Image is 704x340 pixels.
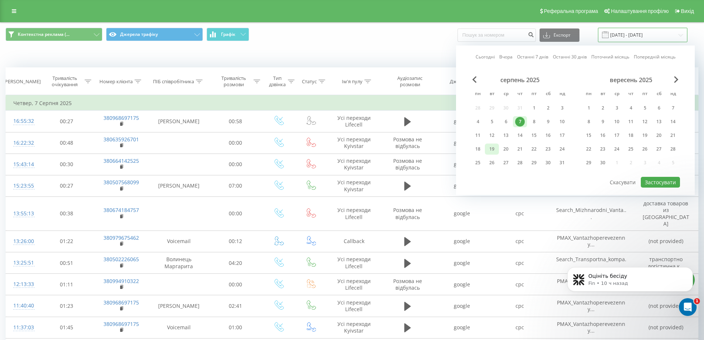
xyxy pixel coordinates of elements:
abbr: середа [611,89,622,100]
div: [PERSON_NAME] [3,78,41,85]
span: Розмова не відбулась [393,157,422,171]
abbr: неділя [557,89,568,100]
div: 3 [557,103,567,113]
span: PMAX_Vantazhoperevezenny... [557,320,625,334]
div: чт 14 серп 2025 р. [513,130,527,141]
td: 00:38 [40,197,93,231]
td: 01:00 [209,317,262,338]
td: cpc [491,317,548,338]
abbr: неділя [667,89,679,100]
div: 12 [487,131,497,140]
div: 24 [557,144,567,154]
div: чт 21 серп 2025 р. [513,144,527,155]
td: cpc [491,252,548,274]
td: 00:27 [40,111,93,132]
div: 12 [640,117,650,127]
span: Налаштування профілю [611,8,669,14]
a: Попередній місяць [634,53,676,60]
td: 00:00 [209,274,262,295]
div: сб 30 серп 2025 р. [541,157,555,168]
div: сб 13 вер 2025 р. [652,116,666,127]
div: пт 29 серп 2025 р. [527,157,541,168]
div: 20 [654,131,664,140]
div: вт 9 вер 2025 р. [596,116,610,127]
div: нд 14 вер 2025 р. [666,116,680,127]
div: пн 25 серп 2025 р. [471,157,485,168]
div: вт 30 вер 2025 р. [596,157,610,168]
button: Експорт [540,28,579,42]
abbr: середа [500,89,511,100]
td: Усі переходи Kyivstar [326,317,382,338]
div: пн 8 вер 2025 р. [582,116,596,127]
div: 2 [598,103,608,113]
div: 23 [598,144,608,154]
span: Контекстна реклама (... [18,31,69,37]
td: 07:00 [209,175,262,196]
td: 00:58 [209,111,262,132]
div: 21 [668,131,678,140]
iframe: Intercom live chat [679,298,697,316]
span: 1 [694,298,700,304]
div: 13 [654,117,664,127]
a: 380994910322 [103,277,139,285]
td: Усі переходи Lifecell [326,274,382,295]
div: чт 25 вер 2025 р. [624,144,638,155]
td: 04:20 [209,252,262,274]
div: 15 [529,131,539,140]
div: 13:55:13 [13,206,33,221]
span: Розмова не відбулась [393,136,422,149]
td: [PERSON_NAME] [149,175,209,196]
td: доставка товаров из [GEOGRAPHIC_DATA] [634,197,698,231]
div: 11:40:40 [13,299,33,313]
a: Останні 30 днів [553,53,587,60]
div: 24 [612,144,622,154]
a: Вчора [499,53,513,60]
td: 00:51 [40,252,93,274]
td: 00:00 [209,132,262,154]
div: 22 [584,144,594,154]
td: google [433,317,491,338]
td: google [433,175,491,196]
div: пн 4 серп 2025 р. [471,116,485,127]
td: google [433,154,491,175]
div: пн 18 серп 2025 р. [471,144,485,155]
div: чт 7 серп 2025 р. [513,116,527,127]
div: 2 [543,103,553,113]
div: Ім'я пулу [342,78,363,85]
div: 23 [543,144,553,154]
div: вт 2 вер 2025 р. [596,102,610,114]
div: нд 24 серп 2025 р. [555,144,569,155]
div: пт 26 вер 2025 р. [638,144,652,155]
a: Останні 7 днів [517,53,548,60]
abbr: субота [543,89,554,100]
div: пт 5 вер 2025 р. [638,102,652,114]
span: Графік [221,32,235,37]
abbr: вівторок [486,89,497,100]
td: 00:00 [209,197,262,231]
div: 19 [640,131,650,140]
div: сб 20 вер 2025 р. [652,130,666,141]
abbr: п’ятниця [639,89,650,100]
div: 8 [584,117,594,127]
div: ср 3 вер 2025 р. [610,102,624,114]
td: cpc [491,295,548,317]
div: Тривалість очікування [47,75,83,88]
div: 22 [529,144,539,154]
div: нд 28 вер 2025 р. [666,144,680,155]
div: вт 26 серп 2025 р. [485,157,499,168]
div: пн 15 вер 2025 р. [582,130,596,141]
span: Вихід [681,8,694,14]
div: вересень 2025 [582,76,680,84]
a: Сьогодні [476,53,495,60]
td: Усі переходи Kyivstar [326,154,382,175]
div: нд 31 серп 2025 р. [555,157,569,168]
div: 15:23:55 [13,179,33,193]
div: 15:43:14 [13,157,33,172]
button: Контекстна реклама (... [6,28,102,41]
div: Тривалість розмови [215,75,252,88]
div: нд 7 вер 2025 р. [666,102,680,114]
div: 16 [598,131,608,140]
